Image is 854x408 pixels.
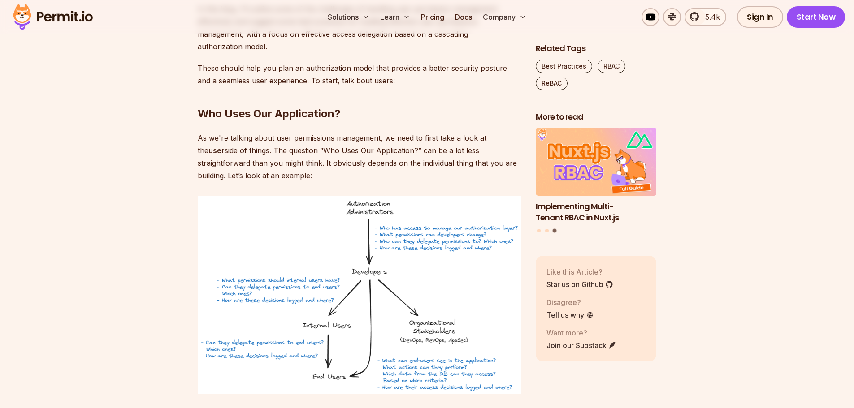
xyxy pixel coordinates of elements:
strong: user [208,146,225,155]
a: Implementing Multi-Tenant RBAC in Nuxt.jsImplementing Multi-Tenant RBAC in Nuxt.js [536,128,657,223]
h2: More to read [536,112,657,123]
h2: Who Uses Our Application? [198,71,521,121]
button: Go to slide 3 [553,229,557,233]
a: RBAC [598,60,625,73]
li: 3 of 3 [536,128,657,223]
a: 5.4k [685,8,726,26]
a: Join our Substack [546,340,616,351]
p: As we're talking about user permissions management, we need to first take a look at the side of t... [198,132,521,182]
div: Posts [536,128,657,234]
h2: Related Tags [536,43,657,54]
a: Star us on Github [546,279,613,290]
img: Implementing Multi-Tenant RBAC in Nuxt.js [536,128,657,196]
a: Tell us why [546,309,594,320]
p: Like this Article? [546,266,613,277]
a: Sign In [737,6,783,28]
p: Disagree? [546,297,594,308]
button: Solutions [324,8,373,26]
a: Best Practices [536,60,592,73]
img: Untitled (92).png [198,196,521,394]
p: Want more? [546,327,616,338]
button: Learn [377,8,414,26]
h3: Implementing Multi-Tenant RBAC in Nuxt.js [536,201,657,223]
span: 5.4k [700,12,720,22]
a: Pricing [417,8,448,26]
a: Docs [451,8,476,26]
button: Company [479,8,530,26]
p: These should help you plan an authorization model that provides a better security posture and a s... [198,62,521,87]
button: Go to slide 1 [537,229,541,233]
button: Go to slide 2 [545,229,549,233]
a: ReBAC [536,77,568,90]
a: Start Now [787,6,845,28]
img: Permit logo [9,2,97,32]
